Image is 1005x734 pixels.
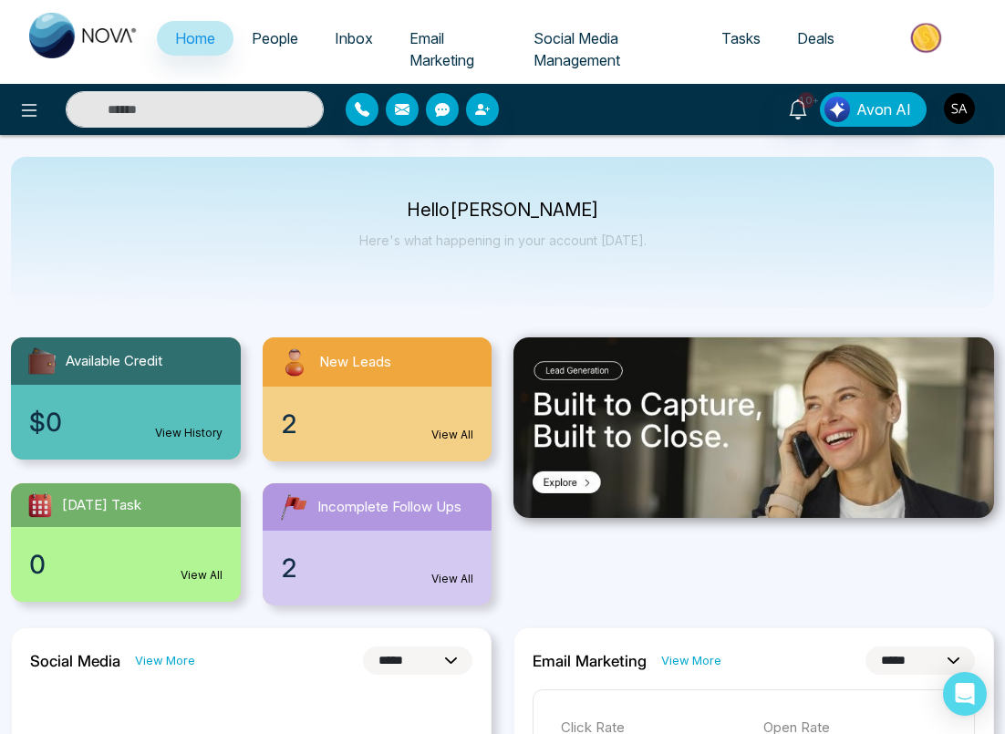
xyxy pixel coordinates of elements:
a: View More [661,652,721,669]
a: View All [431,571,473,587]
span: New Leads [319,352,391,373]
a: Deals [779,21,853,56]
span: 10+ [798,92,814,109]
a: Home [157,21,233,56]
img: newLeads.svg [277,345,312,379]
a: New Leads2View All [252,337,503,461]
a: Inbox [316,21,391,56]
span: People [252,29,298,47]
span: Home [175,29,215,47]
span: Email Marketing [409,29,474,69]
img: Nova CRM Logo [29,13,139,58]
a: View More [135,652,195,669]
img: . [513,337,994,518]
a: Email Marketing [391,21,515,78]
span: 0 [29,545,46,584]
span: Inbox [335,29,373,47]
img: availableCredit.svg [26,345,58,377]
a: Tasks [703,21,779,56]
div: Open Intercom Messenger [943,672,987,716]
img: User Avatar [944,93,975,124]
button: Avon AI [820,92,927,127]
img: Lead Flow [824,97,850,122]
a: View All [181,567,223,584]
span: Incomplete Follow Ups [317,497,461,518]
h2: Email Marketing [533,652,647,670]
span: Tasks [721,29,761,47]
p: Here's what happening in your account [DATE]. [359,233,647,248]
span: 2 [281,549,297,587]
span: [DATE] Task [62,495,141,516]
span: $0 [29,403,62,441]
a: View All [431,427,473,443]
span: Available Credit [66,351,162,372]
a: 10+ [776,92,820,124]
img: Market-place.gif [862,17,994,58]
a: Incomplete Follow Ups2View All [252,483,503,605]
p: Hello [PERSON_NAME] [359,202,647,218]
img: followUps.svg [277,491,310,523]
span: Deals [797,29,834,47]
img: todayTask.svg [26,491,55,520]
span: 2 [281,405,297,443]
span: Avon AI [856,98,911,120]
h2: Social Media [30,652,120,670]
a: People [233,21,316,56]
span: Social Media Management [534,29,620,69]
a: Social Media Management [515,21,703,78]
a: View History [155,425,223,441]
